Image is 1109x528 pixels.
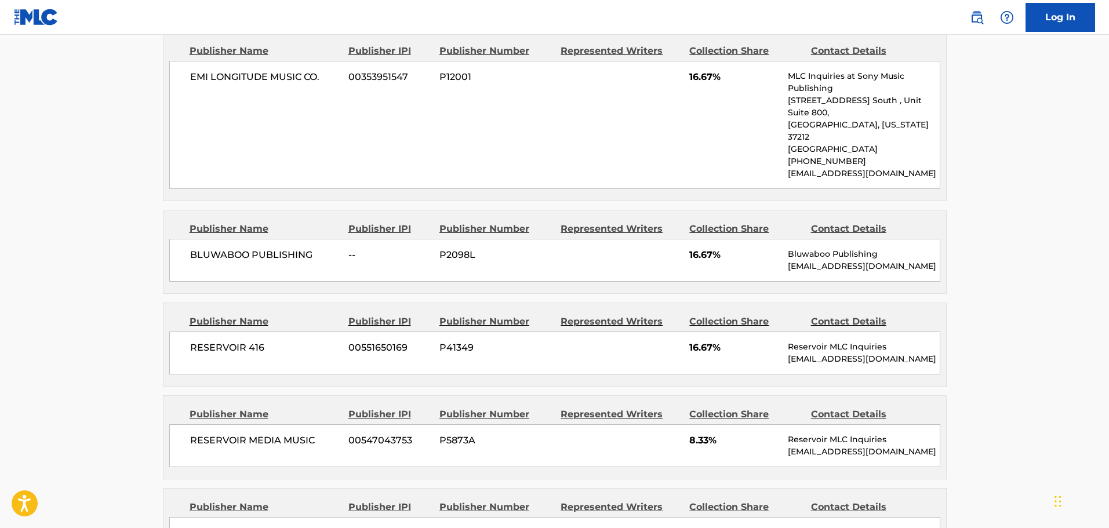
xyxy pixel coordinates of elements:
[14,9,59,26] img: MLC Logo
[348,248,431,262] span: --
[689,222,802,236] div: Collection Share
[689,341,779,355] span: 16.67%
[190,44,340,58] div: Publisher Name
[788,260,939,272] p: [EMAIL_ADDRESS][DOMAIN_NAME]
[439,248,552,262] span: P2098L
[1055,484,1061,519] div: Drag
[439,341,552,355] span: P41349
[788,434,939,446] p: Reservoir MLC Inquiries
[190,500,340,514] div: Publisher Name
[689,500,802,514] div: Collection Share
[1051,472,1109,528] iframe: Chat Widget
[348,434,431,447] span: 00547043753
[348,407,431,421] div: Publisher IPI
[439,500,552,514] div: Publisher Number
[190,315,340,329] div: Publisher Name
[348,70,431,84] span: 00353951547
[190,70,340,84] span: EMI LONGITUDE MUSIC CO.
[788,248,939,260] p: Bluwaboo Publishing
[788,353,939,365] p: [EMAIL_ADDRESS][DOMAIN_NAME]
[190,222,340,236] div: Publisher Name
[689,248,779,262] span: 16.67%
[1000,10,1014,24] img: help
[788,70,939,94] p: MLC Inquiries at Sony Music Publishing
[689,434,779,447] span: 8.33%
[788,94,939,119] p: [STREET_ADDRESS] South , Unit Suite 800,
[561,44,681,58] div: Represented Writers
[788,143,939,155] p: [GEOGRAPHIC_DATA]
[689,315,802,329] div: Collection Share
[190,407,340,421] div: Publisher Name
[561,222,681,236] div: Represented Writers
[439,44,552,58] div: Publisher Number
[811,500,923,514] div: Contact Details
[788,446,939,458] p: [EMAIL_ADDRESS][DOMAIN_NAME]
[811,407,923,421] div: Contact Details
[190,341,340,355] span: RESERVOIR 416
[348,315,431,329] div: Publisher IPI
[439,434,552,447] span: P5873A
[788,341,939,353] p: Reservoir MLC Inquiries
[561,315,681,329] div: Represented Writers
[811,44,923,58] div: Contact Details
[788,155,939,167] p: [PHONE_NUMBER]
[561,407,681,421] div: Represented Writers
[788,167,939,180] p: [EMAIL_ADDRESS][DOMAIN_NAME]
[190,248,340,262] span: BLUWABOO PUBLISHING
[970,10,984,24] img: search
[190,434,340,447] span: RESERVOIR MEDIA MUSIC
[689,407,802,421] div: Collection Share
[811,222,923,236] div: Contact Details
[348,222,431,236] div: Publisher IPI
[811,315,923,329] div: Contact Details
[348,44,431,58] div: Publisher IPI
[689,44,802,58] div: Collection Share
[348,500,431,514] div: Publisher IPI
[1026,3,1095,32] a: Log In
[439,407,552,421] div: Publisher Number
[995,6,1019,29] div: Help
[348,341,431,355] span: 00551650169
[689,70,779,84] span: 16.67%
[788,119,939,143] p: [GEOGRAPHIC_DATA], [US_STATE] 37212
[561,500,681,514] div: Represented Writers
[965,6,988,29] a: Public Search
[439,315,552,329] div: Publisher Number
[439,222,552,236] div: Publisher Number
[439,70,552,84] span: P12001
